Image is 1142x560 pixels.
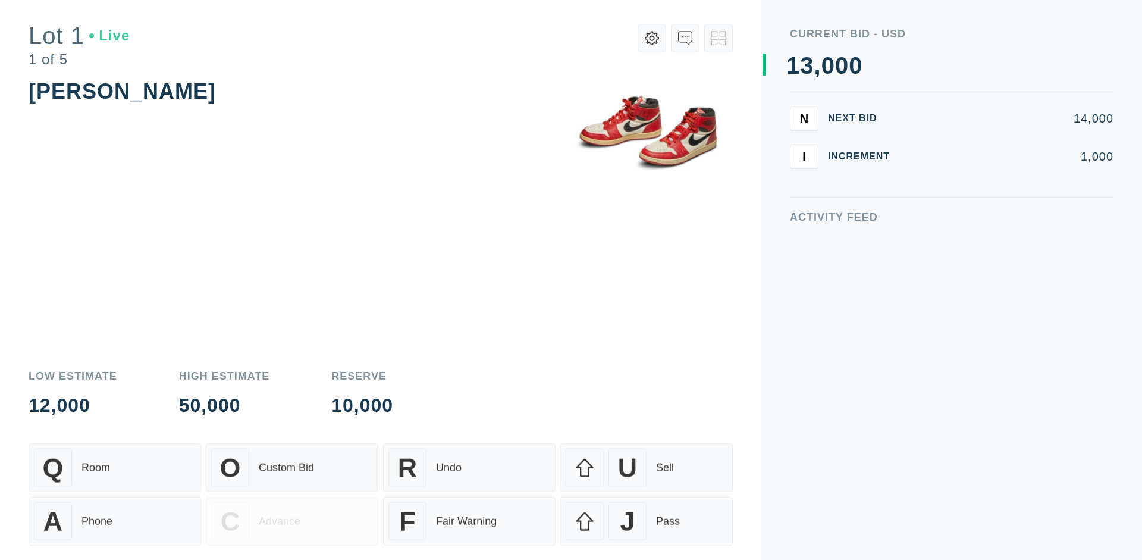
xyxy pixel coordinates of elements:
[909,112,1113,124] div: 14,000
[81,448,110,460] div: Room
[331,371,393,381] div: Reserve
[436,501,497,514] div: Fair Warning
[29,371,117,381] div: Low Estimate
[786,54,800,77] div: 1
[220,439,241,469] span: O
[29,57,130,71] div: 1 of 5
[560,483,733,531] button: JPass
[221,492,240,523] span: C
[399,492,415,523] span: F
[206,429,378,478] button: OCustom Bid
[790,145,818,168] button: I
[383,429,556,478] button: RUndo
[398,439,417,469] span: R
[29,29,130,52] div: Lot 1
[29,396,117,415] div: 12,000
[620,492,635,523] span: J
[43,492,62,523] span: A
[656,448,674,460] div: Sell
[828,114,899,123] div: Next Bid
[802,149,806,163] span: I
[259,448,314,460] div: Custom Bid
[29,79,216,104] div: [PERSON_NAME]
[29,429,201,478] button: QRoom
[29,483,201,531] button: APhone
[179,371,270,381] div: High Estimate
[821,54,835,77] div: 0
[909,151,1113,162] div: 1,000
[849,54,862,77] div: 0
[179,396,270,415] div: 50,000
[835,54,849,77] div: 0
[790,107,818,130] button: N
[560,429,733,478] button: USell
[89,33,130,48] div: Live
[81,501,112,514] div: Phone
[436,448,462,460] div: Undo
[43,439,64,469] span: Q
[790,29,1113,39] div: Current Bid - USD
[800,54,814,77] div: 3
[383,483,556,531] button: FFair Warning
[814,54,821,292] div: ,
[828,152,899,161] div: Increment
[259,501,300,514] div: Advance
[618,439,637,469] span: U
[206,483,378,531] button: CAdvance
[800,111,808,125] span: N
[790,212,1113,223] div: Activity Feed
[331,396,393,415] div: 10,000
[656,501,680,514] div: Pass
